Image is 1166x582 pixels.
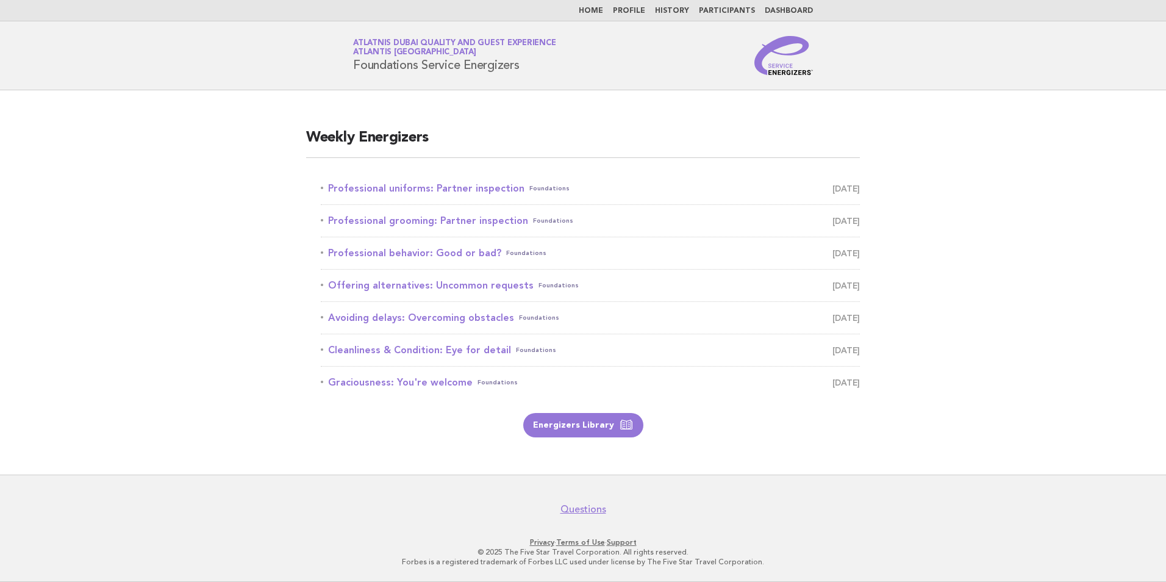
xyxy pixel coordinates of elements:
[321,245,860,262] a: Professional behavior: Good or bad?Foundations [DATE]
[765,7,813,15] a: Dashboard
[832,245,860,262] span: [DATE]
[353,49,476,57] span: Atlantis [GEOGRAPHIC_DATA]
[321,374,860,391] a: Graciousness: You're welcomeFoundations [DATE]
[579,7,603,15] a: Home
[556,538,605,547] a: Terms of Use
[353,39,556,56] a: Atlatnis Dubai Quality and Guest ExperienceAtlantis [GEOGRAPHIC_DATA]
[506,245,546,262] span: Foundations
[655,7,689,15] a: History
[530,538,554,547] a: Privacy
[210,557,956,567] p: Forbes is a registered trademark of Forbes LLC used under license by The Five Star Travel Corpora...
[832,212,860,229] span: [DATE]
[321,309,860,326] a: Avoiding delays: Overcoming obstaclesFoundations [DATE]
[560,503,606,516] a: Questions
[607,538,637,547] a: Support
[832,180,860,197] span: [DATE]
[754,36,813,75] img: Service Energizers
[321,212,860,229] a: Professional grooming: Partner inspectionFoundations [DATE]
[529,180,570,197] span: Foundations
[306,128,860,158] h2: Weekly Energizers
[533,212,573,229] span: Foundations
[523,413,643,437] a: Energizers Library
[210,537,956,547] p: · ·
[832,309,860,326] span: [DATE]
[699,7,755,15] a: Participants
[353,40,556,71] h1: Foundations Service Energizers
[832,374,860,391] span: [DATE]
[832,342,860,359] span: [DATE]
[210,547,956,557] p: © 2025 The Five Star Travel Corporation. All rights reserved.
[321,180,860,197] a: Professional uniforms: Partner inspectionFoundations [DATE]
[613,7,645,15] a: Profile
[477,374,518,391] span: Foundations
[519,309,559,326] span: Foundations
[321,277,860,294] a: Offering alternatives: Uncommon requestsFoundations [DATE]
[321,342,860,359] a: Cleanliness & Condition: Eye for detailFoundations [DATE]
[832,277,860,294] span: [DATE]
[516,342,556,359] span: Foundations
[538,277,579,294] span: Foundations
